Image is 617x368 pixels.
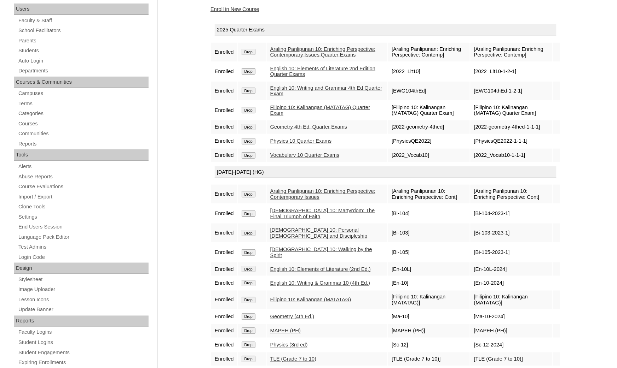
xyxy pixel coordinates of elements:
[242,191,255,197] input: Drop
[14,149,149,161] div: Tools
[18,172,149,181] a: Abuse Reports
[215,24,557,36] div: 2025 Quarter Exams
[388,149,470,162] td: [2022_Vocab10]
[388,224,470,242] td: [Bi-103]
[270,280,370,286] a: English 10: Writing & Grammar 10 (4th Ed.)
[270,297,351,303] a: Filipino 10: Kalinangan (MATATAG)
[18,296,149,304] a: Lesson Icons
[471,224,552,242] td: [Bi-103-2023-1]
[242,152,255,159] input: Drop
[388,338,470,352] td: [Sc-12]
[18,46,149,55] a: Students
[211,149,237,162] td: Enrolled
[242,328,255,334] input: Drop
[242,49,255,55] input: Drop
[18,129,149,138] a: Communities
[388,243,470,262] td: [Bi-105]
[211,243,237,262] td: Enrolled
[270,124,347,130] a: Geometry 4th Ed. Quarter Exams
[18,285,149,294] a: Image Uploader
[18,182,149,191] a: Course Evaluations
[211,277,237,290] td: Enrolled
[270,266,371,272] a: English 10: Elements of Literature (2nd Ed.)
[270,188,375,200] a: Araling Panlipunan 10: Enriching Perspective: Contemporary Issues
[18,202,149,211] a: Clone Tools
[388,62,470,81] td: [2022_Lit10]
[18,26,149,35] a: School Facilitators
[18,233,149,242] a: Language Pack Editor
[270,247,372,258] a: [DEMOGRAPHIC_DATA] 10: Walking by the Spirit
[471,120,552,134] td: [2022-geometry-4thed-1-1-1]
[388,204,470,223] td: [Bi-104]
[18,57,149,65] a: Auto Login
[18,89,149,98] a: Campuses
[18,109,149,118] a: Categories
[18,243,149,251] a: Test Admins
[215,166,557,178] div: [DATE]-[DATE] (HG)
[270,314,315,320] a: Geometry (4th Ed.)
[388,101,470,120] td: [Filipino 10: Kalinangan (MATATAG) Quarter Exam]
[211,291,237,309] td: Enrolled
[18,275,149,284] a: Stylesheet
[211,262,237,276] td: Enrolled
[211,224,237,242] td: Enrolled
[18,119,149,128] a: Courses
[211,120,237,134] td: Enrolled
[471,352,552,366] td: [TLE (Grade 7 to 10)]
[211,43,237,61] td: Enrolled
[471,277,552,290] td: [En-10-2024]
[242,297,255,303] input: Drop
[270,85,382,97] a: English 10: Writing and Grammar 4th Ed Quarter Exam
[388,135,470,148] td: [PhysicsQE2022]
[18,140,149,148] a: Reports
[471,43,552,61] td: [Araling Panlipunan: Enriching Perspective: Contemp]
[270,138,332,144] a: Physics 10 Quarter Exams
[242,124,255,130] input: Drop
[471,101,552,120] td: [Filipino 10: Kalinangan (MATATAG) Quarter Exam]
[211,101,237,120] td: Enrolled
[471,243,552,262] td: [Bi-105-2023-1]
[388,291,470,309] td: [Filipino 10: Kalinangan (MATATAG)]
[18,192,149,201] a: Import / Export
[18,36,149,45] a: Parents
[270,46,375,58] a: Araling Panlipunan 10: Enriching Perspective: Contemporary Issues Quarter Exams
[471,149,552,162] td: [2022_Vocab10-1-1-1]
[211,62,237,81] td: Enrolled
[388,262,470,276] td: [En-10L]
[211,135,237,148] td: Enrolled
[18,253,149,262] a: Login Code
[471,62,552,81] td: [2022_Lit10-1-2-1]
[270,208,375,219] a: [DEMOGRAPHIC_DATA] 10: Martyrdom: The Final Triumph of Faith
[242,230,255,236] input: Drop
[18,16,149,25] a: Faculty & Staff
[211,324,237,338] td: Enrolled
[18,222,149,231] a: End Users Session
[18,328,149,337] a: Faculty Logins
[471,262,552,276] td: [En-10L-2024]
[388,120,470,134] td: [2022-geometry-4thed]
[388,310,470,324] td: [Ma-10]
[242,210,255,217] input: Drop
[471,324,552,338] td: [MAPEH (PH)]
[18,338,149,347] a: Student Logins
[211,82,237,100] td: Enrolled
[388,324,470,338] td: [MAPEH (PH)]
[388,352,470,366] td: [TLE (Grade 7 to 10)]
[388,277,470,290] td: [En-10]
[242,280,255,286] input: Drop
[471,82,552,100] td: [EWG104thEd-1-2-1]
[18,305,149,314] a: Update Banner
[18,213,149,221] a: Settings
[270,356,316,362] a: TLE (Grade 7 to 10)
[18,358,149,367] a: Expiring Enrollments
[211,310,237,324] td: Enrolled
[270,152,340,158] a: Vocabulary 10 Quarter Exams
[18,162,149,171] a: Alerts
[388,185,470,203] td: [Araling Panlipunan 10: Enriching Perspective: Cont]
[242,88,255,94] input: Drop
[242,314,255,320] input: Drop
[242,68,255,75] input: Drop
[471,204,552,223] td: [Bi-104-2023-1]
[18,349,149,357] a: Student Engagements
[242,138,255,144] input: Drop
